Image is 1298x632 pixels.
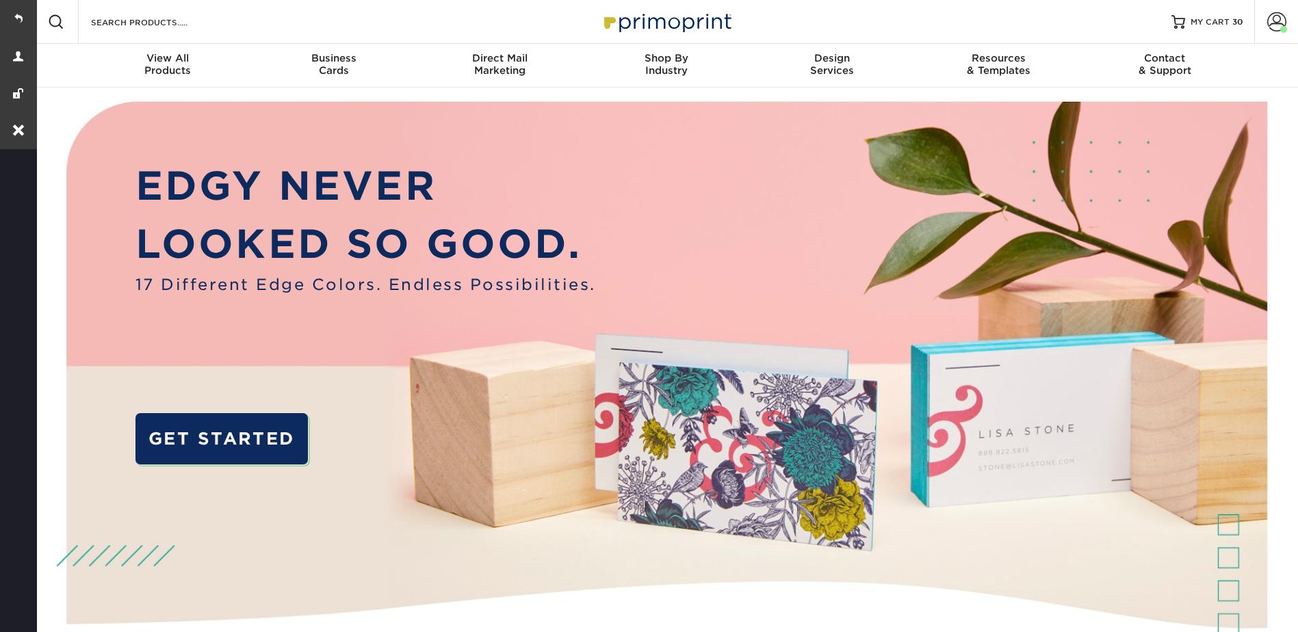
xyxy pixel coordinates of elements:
[1082,52,1248,77] div: & Support
[916,44,1082,88] a: Resources& Templates
[1082,52,1248,64] span: Contact
[916,52,1082,64] span: Resources
[85,52,251,77] div: Products
[90,14,223,30] input: SEARCH PRODUCTS.....
[583,52,749,77] div: Industry
[1082,44,1248,88] a: Contact& Support
[583,52,749,64] span: Shop By
[749,52,916,64] span: Design
[250,52,417,64] span: Business
[135,413,308,464] a: GET STARTED
[417,44,583,88] a: Direct MailMarketing
[135,157,596,215] p: EDGY NEVER
[749,52,916,77] div: Services
[250,52,417,77] div: Cards
[583,44,749,88] a: Shop ByIndustry
[135,273,596,296] span: 17 Different Edge Colors. Endless Possibilities.
[250,44,417,88] a: BusinessCards
[417,52,583,64] span: Direct Mail
[1191,16,1230,28] span: MY CART
[1232,17,1243,27] span: 30
[85,52,251,64] span: View All
[916,52,1082,77] div: & Templates
[749,44,916,88] a: DesignServices
[135,215,596,273] p: LOOKED SO GOOD.
[417,52,583,77] div: Marketing
[85,44,251,88] a: View AllProducts
[598,7,735,36] img: Primoprint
